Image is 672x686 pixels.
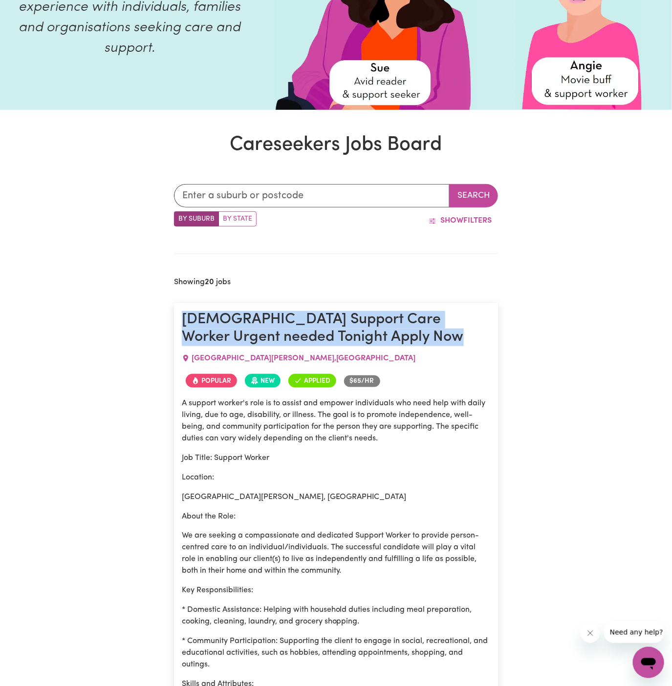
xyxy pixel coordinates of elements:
button: Search [449,184,498,208]
iframe: Close message [581,624,600,643]
label: Search by suburb/post code [174,211,219,227]
p: Location: [182,472,491,483]
p: * Domestic Assistance: Helping with household duties including meal preparation, cooking, cleanin... [182,604,491,628]
button: ShowFilters [422,211,498,230]
h2: Showing jobs [174,278,231,287]
p: We are seeking a compassionate and dedicated Support Worker to provide person-centred care to an ... [182,530,491,577]
h1: [DEMOGRAPHIC_DATA] Support Care Worker Urgent needed Tonight Apply Now [182,311,491,347]
span: [GEOGRAPHIC_DATA][PERSON_NAME] , [GEOGRAPHIC_DATA] [192,354,416,362]
p: Key Responsibilities: [182,585,491,597]
iframe: Button to launch messaging window [633,647,664,678]
iframe: Message from company [604,622,664,643]
p: A support worker's role is to assist and empower individuals who need help with daily living, due... [182,397,491,444]
span: You've applied for this job [288,374,336,388]
p: About the Role: [182,511,491,522]
span: Job rate per hour [344,375,380,387]
span: Job posted within the last 30 days [245,374,281,388]
b: 20 [205,278,214,286]
p: [GEOGRAPHIC_DATA][PERSON_NAME], [GEOGRAPHIC_DATA] [182,491,491,503]
span: Show [440,217,463,225]
input: Enter a suburb or postcode [174,184,450,208]
label: Search by state [218,211,257,227]
span: Job is popular [186,374,237,388]
p: Job Title: Support Worker [182,452,491,464]
p: * Community Participation: Supporting the client to engage in social, recreational, and education... [182,636,491,671]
